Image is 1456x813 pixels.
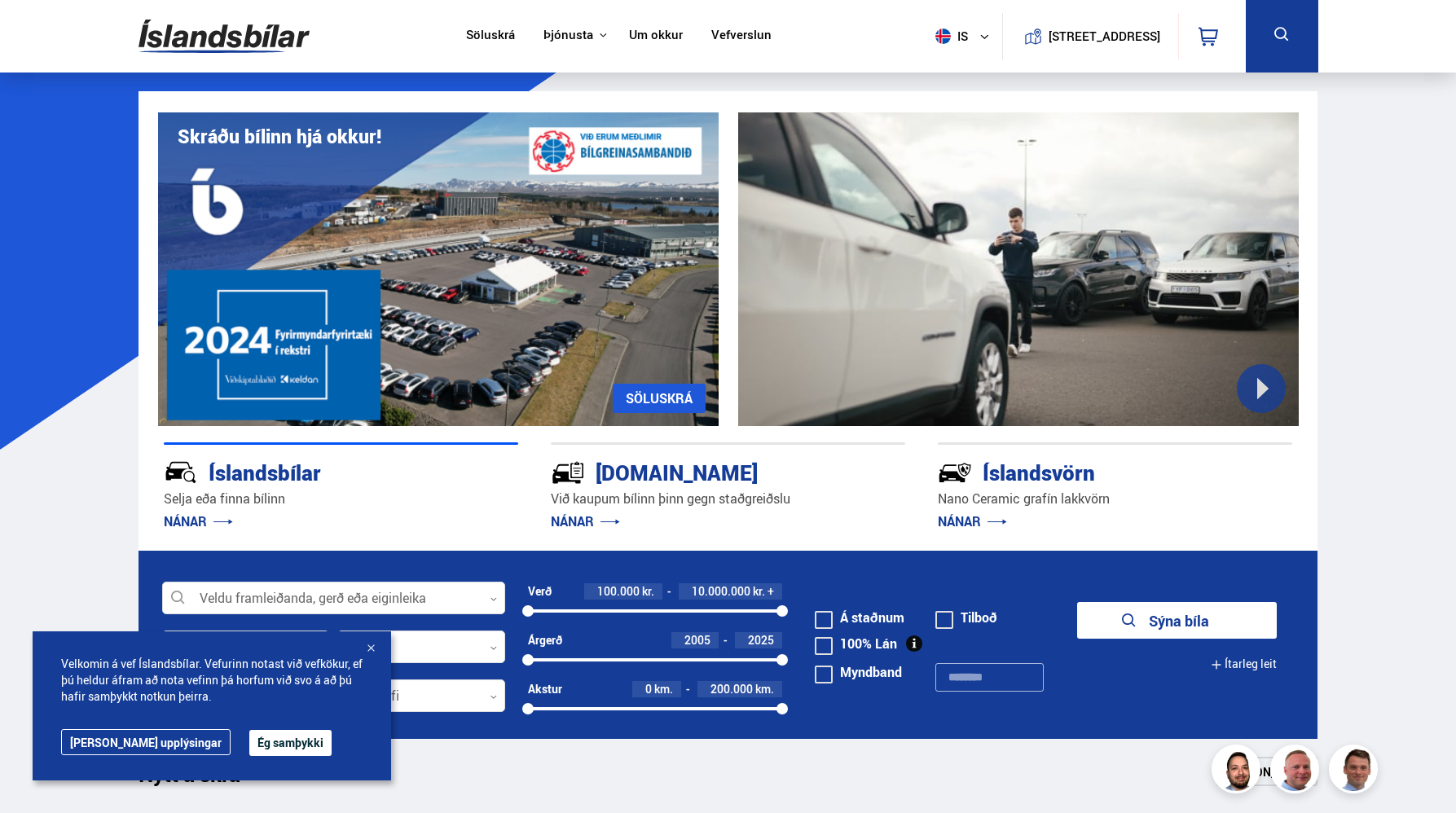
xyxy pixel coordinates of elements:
a: NÁNAR [164,512,233,530]
p: Selja eða finna bílinn [164,490,518,508]
label: Tilboð [935,611,997,624]
span: + [768,585,774,598]
img: JRvxyua_JYH6wB4c.svg [164,455,198,490]
span: 200.000 [710,681,753,697]
span: 2005 [684,632,710,648]
a: SÖLUSKRÁ [613,384,706,413]
button: Ég samþykki [249,730,332,756]
label: 100% Lán [815,637,897,650]
img: siFngHWaQ9KaOqBr.png [1273,747,1322,796]
span: is [929,29,970,44]
span: 10.000.000 [692,583,750,599]
img: nhp88E3Fdnt1Opn2.png [1214,747,1263,796]
span: km. [654,683,673,696]
button: Þjónusta [543,28,593,43]
span: 2025 [748,632,774,648]
a: Um okkur [629,28,683,45]
span: kr. [753,585,765,598]
button: Sýna bíla [1077,602,1277,639]
img: -Svtn6bYgwAsiwNX.svg [938,455,972,490]
button: [STREET_ADDRESS] [1055,29,1155,43]
img: G0Ugv5HjCgRt.svg [139,10,310,63]
button: Ítarleg leit [1211,646,1277,683]
img: FbJEzSuNWCJXmdc-.webp [1331,747,1380,796]
a: NÁNAR [938,512,1007,530]
img: tr5P-W3DuiFaO7aO.svg [551,455,585,490]
a: Vefverslun [711,28,772,45]
span: Velkomin á vef Íslandsbílar. Vefurinn notast við vefkökur, ef þú heldur áfram að nota vefinn þá h... [61,656,363,705]
a: Söluskrá [466,28,515,45]
p: Nano Ceramic grafín lakkvörn [938,490,1292,508]
span: 0 [645,681,652,697]
div: Akstur [528,683,562,696]
h1: Skráðu bílinn hjá okkur! [178,125,381,147]
button: is [929,12,1002,60]
div: Íslandsvörn [938,457,1234,486]
span: 100.000 [597,583,640,599]
div: Íslandsbílar [164,457,460,486]
img: svg+xml;base64,PHN2ZyB4bWxucz0iaHR0cDovL3d3dy53My5vcmcvMjAwMC9zdmciIHdpZHRoPSI1MTIiIGhlaWdodD0iNT... [935,29,951,44]
label: Á staðnum [815,611,904,624]
span: kr. [642,585,654,598]
a: NÁNAR [551,512,620,530]
a: [STREET_ADDRESS] [1011,13,1169,59]
a: [PERSON_NAME] upplýsingar [61,729,231,755]
img: eKx6w-_Home_640_.png [158,112,719,426]
span: km. [755,683,774,696]
p: Við kaupum bílinn þinn gegn staðgreiðslu [551,490,905,508]
div: Verð [528,585,552,598]
div: [DOMAIN_NAME] [551,457,847,486]
div: Árgerð [528,634,562,647]
label: Myndband [815,666,902,679]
